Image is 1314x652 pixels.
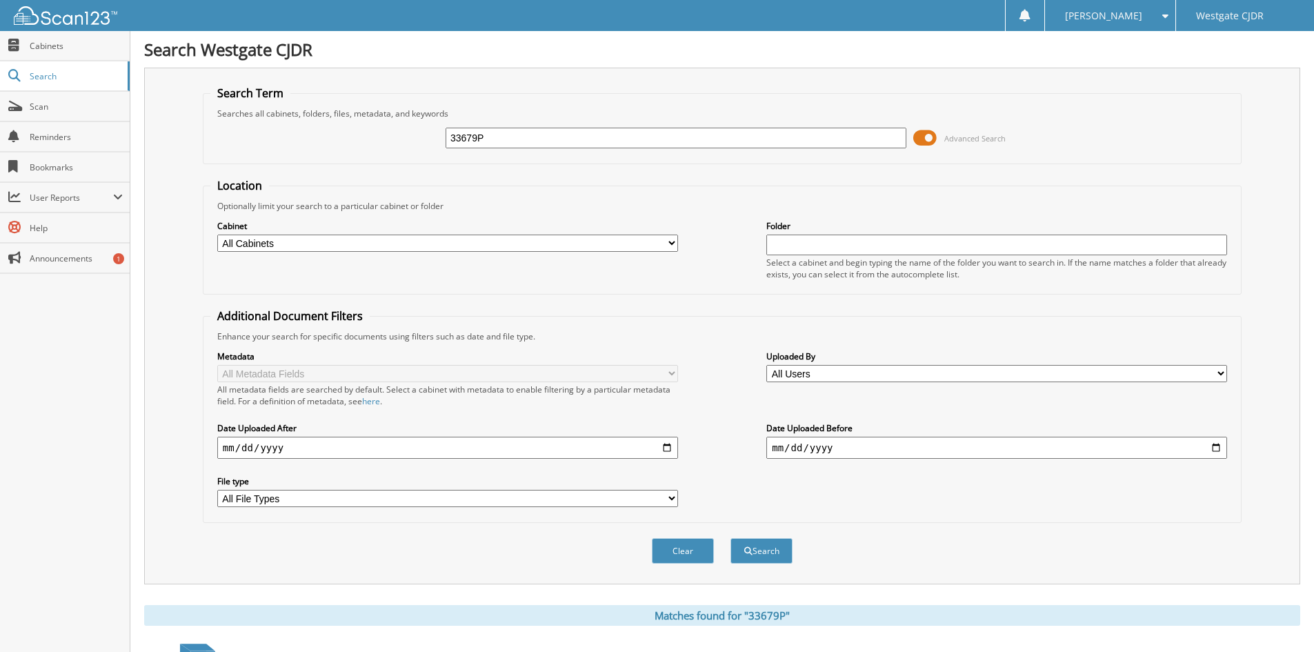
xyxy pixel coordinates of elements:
label: Metadata [217,350,678,362]
label: File type [217,475,678,487]
div: Optionally limit your search to a particular cabinet or folder [210,200,1234,212]
label: Uploaded By [766,350,1227,362]
button: Clear [652,538,714,564]
span: Announcements [30,253,123,264]
input: end [766,437,1227,459]
img: scan123-logo-white.svg [14,6,117,25]
div: Searches all cabinets, folders, files, metadata, and keywords [210,108,1234,119]
legend: Location [210,178,269,193]
span: [PERSON_NAME] [1065,12,1142,20]
span: Cabinets [30,40,123,52]
div: 1 [113,253,124,264]
span: Advanced Search [944,133,1006,144]
span: Scan [30,101,123,112]
span: Westgate CJDR [1196,12,1264,20]
label: Cabinet [217,220,678,232]
div: All metadata fields are searched by default. Select a cabinet with metadata to enable filtering b... [217,384,678,407]
legend: Additional Document Filters [210,308,370,324]
span: Help [30,222,123,234]
label: Date Uploaded Before [766,422,1227,434]
label: Date Uploaded After [217,422,678,434]
div: Enhance your search for specific documents using filters such as date and file type. [210,330,1234,342]
div: Select a cabinet and begin typing the name of the folder you want to search in. If the name match... [766,257,1227,280]
div: Matches found for "33679P" [144,605,1300,626]
label: Folder [766,220,1227,232]
span: Bookmarks [30,161,123,173]
span: Search [30,70,121,82]
span: Reminders [30,131,123,143]
legend: Search Term [210,86,290,101]
h1: Search Westgate CJDR [144,38,1300,61]
span: User Reports [30,192,113,204]
input: start [217,437,678,459]
button: Search [730,538,793,564]
a: here [362,395,380,407]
